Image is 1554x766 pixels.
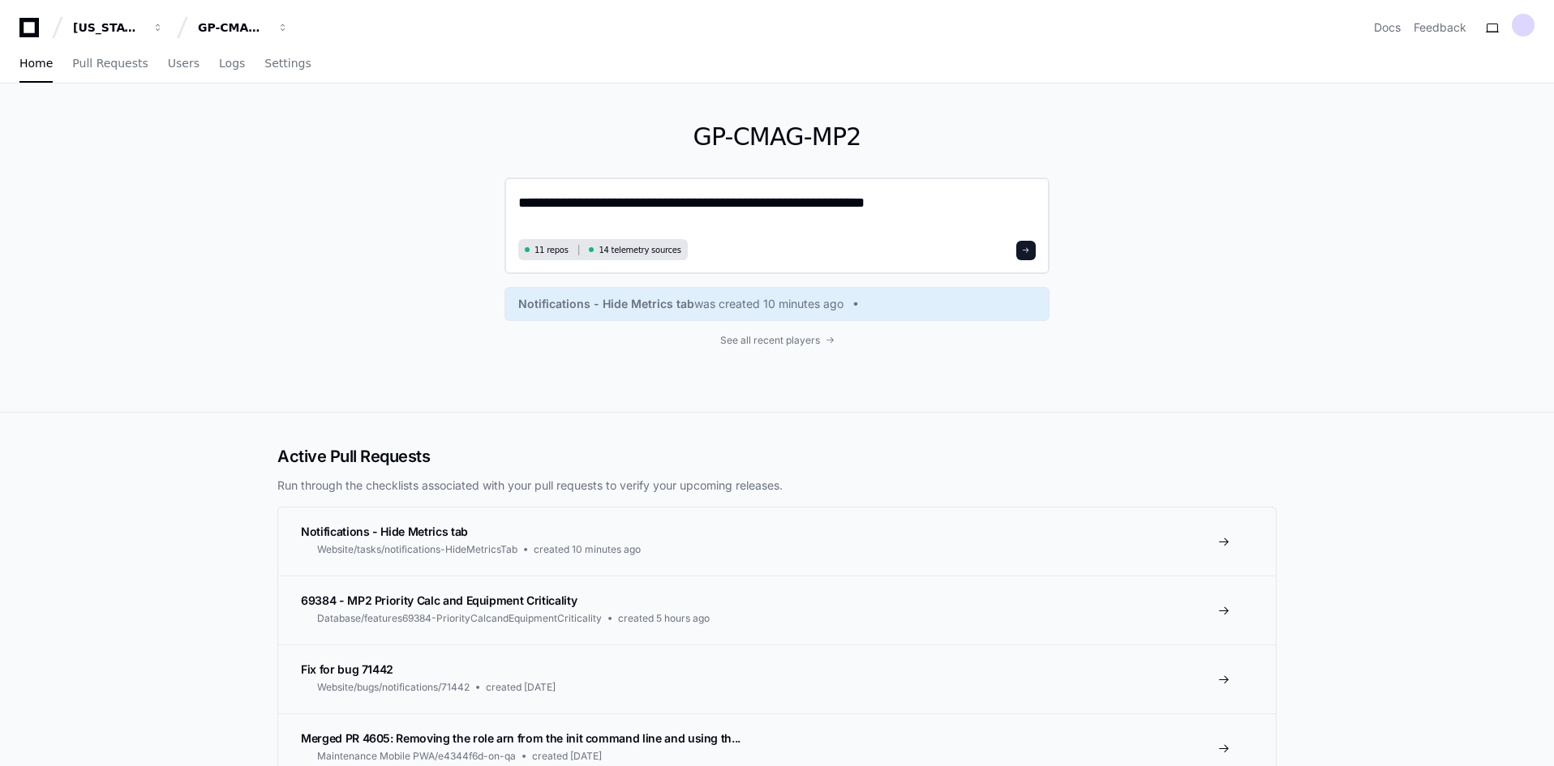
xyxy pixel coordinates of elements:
div: GP-CMAG-MP2 [198,19,268,36]
span: created 10 minutes ago [534,543,641,556]
a: See all recent players [504,334,1050,347]
a: Notifications - Hide Metrics tabWebsite/tasks/notifications-HideMetricsTabcreated 10 minutes ago [278,507,1276,576]
div: [US_STATE] Pacific [73,19,143,36]
span: Pull Requests [72,58,148,68]
button: GP-CMAG-MP2 [191,13,295,42]
button: [US_STATE] Pacific [67,13,170,42]
span: See all recent players [720,334,820,347]
a: Notifications - Hide Metrics tabwas created 10 minutes ago [518,296,1036,312]
button: Feedback [1414,19,1466,36]
h2: Active Pull Requests [277,445,1277,468]
a: Fix for bug 71442Website/bugs/notifications/71442created [DATE] [278,644,1276,713]
span: 14 telemetry sources [599,244,680,256]
span: Logs [219,58,245,68]
span: was created 10 minutes ago [694,296,844,312]
span: Database/features69384-PriorityCalcandEquipmentCriticality [317,612,602,625]
span: Maintenance Mobile PWA/e4344f6d-on-qa [317,750,516,763]
p: Run through the checklists associated with your pull requests to verify your upcoming releases. [277,477,1277,494]
span: Fix for bug 71442 [301,662,393,676]
span: Notifications - Hide Metrics tab [301,524,468,538]
a: 69384 - MP2 Priority Calc and Equipment CriticalityDatabase/features69384-PriorityCalcandEquipmen... [278,576,1276,644]
span: 11 repos [534,244,569,256]
span: Settings [264,58,311,68]
span: Users [168,58,200,68]
span: created [DATE] [486,681,556,694]
span: created 5 hours ago [618,612,710,625]
a: Home [19,45,53,83]
a: Users [168,45,200,83]
span: Website/bugs/notifications/71442 [317,681,470,694]
span: Merged PR 4605: Removing the role arn from the init command line and using th... [301,731,741,745]
span: Website/tasks/notifications-HideMetricsTab [317,543,517,556]
a: Settings [264,45,311,83]
a: Logs [219,45,245,83]
span: Home [19,58,53,68]
a: Docs [1374,19,1401,36]
span: 69384 - MP2 Priority Calc and Equipment Criticality [301,593,577,607]
h1: GP-CMAG-MP2 [504,122,1050,152]
span: Notifications - Hide Metrics tab [518,296,694,312]
a: Pull Requests [72,45,148,83]
span: created [DATE] [532,750,602,763]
